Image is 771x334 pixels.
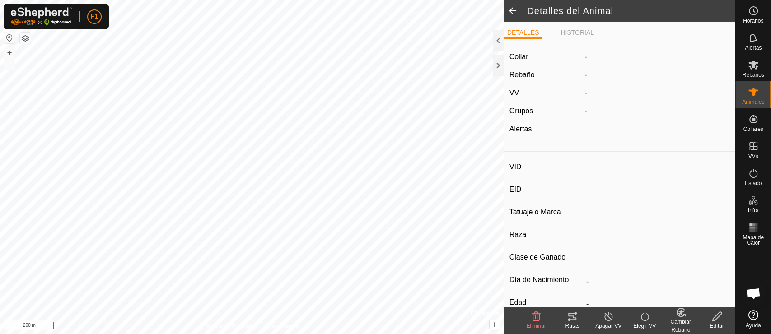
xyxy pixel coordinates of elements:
label: Rebaño [509,71,535,79]
img: Logo Gallagher [11,7,72,26]
div: - [581,106,733,116]
span: Collares [743,126,763,132]
label: Collar [509,51,528,62]
span: Rebaños [742,72,764,78]
div: Chat abierto [740,280,767,307]
span: Eliminar [526,323,546,329]
span: F1 [91,12,98,21]
span: Infra [748,208,758,213]
button: Capas del Mapa [20,33,31,44]
span: i [494,321,495,329]
li: HISTORIAL [557,28,598,37]
div: Rutas [554,322,590,330]
div: Apagar VV [590,322,626,330]
span: - [585,71,587,79]
li: DETALLES [504,28,543,39]
a: Política de Privacidad [205,322,257,330]
span: Mapa de Calor [738,235,769,246]
label: VV [509,89,519,97]
button: Restablecer Mapa [4,32,15,43]
span: Estado [745,181,762,186]
button: – [4,59,15,70]
label: Raza [509,229,583,241]
span: VVs [748,153,758,159]
a: Contáctenos [268,322,298,330]
label: - [585,51,587,62]
button: + [4,47,15,58]
label: EID [509,184,583,195]
label: VID [509,161,583,173]
label: Clase de Ganado [509,251,583,263]
label: Alertas [509,125,532,133]
label: Edad [509,297,583,308]
a: Ayuda [735,306,771,332]
label: Grupos [509,107,533,115]
label: Día de Nacimiento [509,274,583,286]
app-display-virtual-paddock-transition: - [585,89,587,97]
span: Ayuda [746,323,761,328]
span: Alertas [745,45,762,51]
div: Elegir VV [626,322,663,330]
button: i [490,320,500,330]
label: Tatuaje o Marca [509,206,583,218]
span: Horarios [743,18,763,23]
h2: Detalles del Animal [527,5,735,16]
span: Animales [742,99,764,105]
div: Cambiar Rebaño [663,318,699,334]
div: Editar [699,322,735,330]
